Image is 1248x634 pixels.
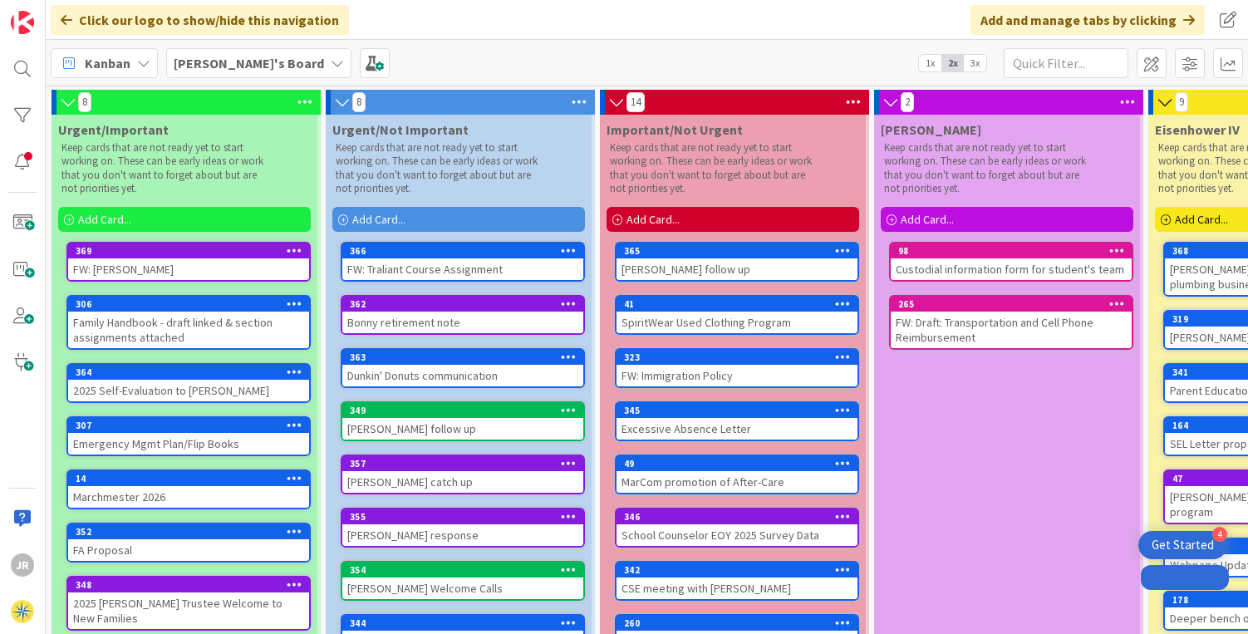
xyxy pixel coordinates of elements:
[76,526,309,538] div: 352
[76,298,309,310] div: 306
[617,509,857,546] div: 346School Counselor EOY 2025 Survey Data
[617,471,857,493] div: MarCom promotion of After-Care
[78,212,131,227] span: Add Card...
[342,403,583,418] div: 349
[350,617,583,629] div: 344
[76,473,309,484] div: 14
[342,456,583,471] div: 357
[624,245,857,257] div: 365
[617,350,857,365] div: 323
[352,212,405,227] span: Add Card...
[342,350,583,365] div: 363
[342,524,583,546] div: [PERSON_NAME] response
[342,509,583,546] div: 355[PERSON_NAME] response
[342,616,583,631] div: 344
[617,616,857,631] div: 260
[350,511,583,523] div: 355
[66,416,311,456] a: 307Emergency Mgmt Plan/Flip Books
[617,524,857,546] div: School Counselor EOY 2025 Survey Data
[66,363,311,403] a: 3642025 Self-Evaluation to [PERSON_NAME]
[624,405,857,416] div: 345
[68,524,309,561] div: 352FA Proposal
[881,121,981,138] span: Lisa
[68,365,309,380] div: 364
[68,524,309,539] div: 352
[624,351,857,363] div: 323
[901,212,954,227] span: Add Card...
[891,243,1132,280] div: 98Custodial information form for student's team
[617,418,857,440] div: Excessive Absence Letter
[332,121,469,138] span: Urgent/Not Important
[68,258,309,280] div: FW: [PERSON_NAME]
[919,55,941,71] span: 1x
[964,55,986,71] span: 3x
[617,456,857,493] div: 49MarCom promotion of After-Care
[617,563,857,577] div: 342
[350,564,583,576] div: 354
[342,243,583,280] div: 366FW: Traliant Course Assignment
[884,141,1090,195] p: Keep cards that are not ready yet to start working on. These can be early ideas or work that you ...
[68,539,309,561] div: FA Proposal
[615,561,859,601] a: 342CSE meeting with [PERSON_NAME]
[341,295,585,335] a: 362Bonny retirement note
[624,564,857,576] div: 342
[68,418,309,455] div: 307Emergency Mgmt Plan/Flip Books
[66,469,311,509] a: 14Marchmester 2026
[66,576,311,631] a: 3482025 [PERSON_NAME] Trustee Welcome to New Families
[341,348,585,388] a: 363Dunkin' Donuts communication
[1155,121,1240,138] span: Eisenhower IV
[891,312,1132,348] div: FW: Draft: Transportation and Cell Phone Reimbursement
[350,298,583,310] div: 362
[66,523,311,563] a: 352FA Proposal
[76,579,309,591] div: 348
[617,403,857,440] div: 345Excessive Absence Letter
[341,401,585,441] a: 349[PERSON_NAME] follow up
[617,509,857,524] div: 346
[68,577,309,592] div: 348
[341,508,585,548] a: 355[PERSON_NAME] response
[1138,531,1227,559] div: Open Get Started checklist, remaining modules: 4
[68,312,309,348] div: Family Handbook - draft linked & section assignments attached
[617,456,857,471] div: 49
[61,141,268,195] p: Keep cards that are not ready yet to start working on. These can be early ideas or work that you ...
[615,401,859,441] a: 345Excessive Absence Letter
[342,563,583,599] div: 354[PERSON_NAME] Welcome Calls
[76,366,309,378] div: 364
[342,365,583,386] div: Dunkin' Donuts communication
[610,141,816,195] p: Keep cards that are not ready yet to start working on. These can be early ideas or work that you ...
[617,312,857,333] div: SpiritWear Used Clothing Program
[1175,212,1228,227] span: Add Card...
[615,508,859,548] a: 346School Counselor EOY 2025 Survey Data
[624,458,857,469] div: 49
[68,297,309,312] div: 306
[342,471,583,493] div: [PERSON_NAME] catch up
[342,312,583,333] div: Bonny retirement note
[174,55,324,71] b: [PERSON_NAME]'s Board
[66,295,311,350] a: 306Family Handbook - draft linked & section assignments attached
[889,242,1133,282] a: 98Custodial information form for student's team
[617,243,857,280] div: 365[PERSON_NAME] follow up
[341,242,585,282] a: 366FW: Traliant Course Assignment
[617,403,857,418] div: 345
[624,617,857,629] div: 260
[941,55,964,71] span: 2x
[342,563,583,577] div: 354
[68,243,309,258] div: 369
[617,258,857,280] div: [PERSON_NAME] follow up
[66,242,311,282] a: 369FW: [PERSON_NAME]
[617,563,857,599] div: 342CSE meeting with [PERSON_NAME]
[898,245,1132,257] div: 98
[341,455,585,494] a: 357[PERSON_NAME] catch up
[342,243,583,258] div: 366
[342,456,583,493] div: 357[PERSON_NAME] catch up
[68,380,309,401] div: 2025 Self-Evaluation to [PERSON_NAME]
[891,297,1132,348] div: 265FW: Draft: Transportation and Cell Phone Reimbursement
[85,53,130,73] span: Kanban
[76,245,309,257] div: 369
[624,511,857,523] div: 346
[898,298,1132,310] div: 265
[1152,537,1214,553] div: Get Started
[617,577,857,599] div: CSE meeting with [PERSON_NAME]
[617,297,857,333] div: 41SpiritWear Used Clothing Program
[68,471,309,508] div: 14Marchmester 2026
